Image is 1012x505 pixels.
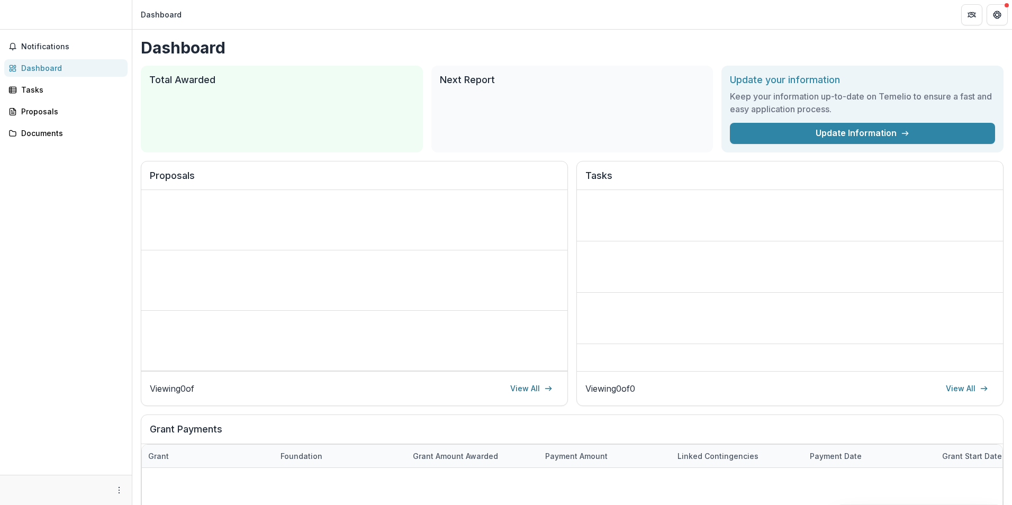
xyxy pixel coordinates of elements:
h1: Dashboard [141,38,1004,57]
a: View All [504,380,559,397]
a: Dashboard [4,59,128,77]
div: Dashboard [141,9,182,20]
button: More [113,484,125,497]
a: Tasks [4,81,128,98]
h2: Proposals [150,170,559,190]
a: Update Information [730,123,995,144]
div: Dashboard [21,62,119,74]
a: View All [939,380,995,397]
p: Viewing 0 of [150,382,194,395]
a: Proposals [4,103,128,120]
h3: Keep your information up-to-date on Temelio to ensure a fast and easy application process. [730,90,995,115]
h2: Total Awarded [149,74,414,86]
button: Notifications [4,38,128,55]
h2: Update your information [730,74,995,86]
div: Proposals [21,106,119,117]
button: Partners [961,4,982,25]
button: Get Help [987,4,1008,25]
h2: Next Report [440,74,705,86]
div: Documents [21,128,119,139]
p: Viewing 0 of 0 [585,382,635,395]
h2: Grant Payments [150,423,995,444]
a: Documents [4,124,128,142]
span: Notifications [21,42,123,51]
h2: Tasks [585,170,995,190]
nav: breadcrumb [137,7,186,22]
div: Tasks [21,84,119,95]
